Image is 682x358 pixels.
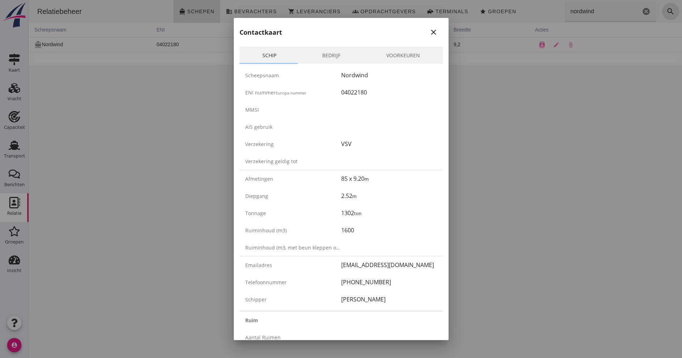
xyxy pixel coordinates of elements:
th: lengte [344,23,419,37]
td: 85 [344,37,419,52]
div: Scheepsnaam [245,72,341,79]
div: Ruiminhoud (m3) [245,227,341,234]
div: [EMAIL_ADDRESS][DOMAIN_NAME] [341,261,437,269]
i: shopping_cart [260,8,266,15]
i: search [638,7,646,16]
small: m [364,176,369,182]
div: Diepgang [245,192,341,200]
i: contacts [510,42,517,48]
th: breedte [419,23,501,37]
div: [PHONE_NUMBER] [341,278,437,286]
td: 04022180 [122,37,217,52]
div: Verzekering [245,140,341,148]
div: [PERSON_NAME] [341,295,437,304]
div: Tonnage [245,209,341,217]
th: m3 [280,23,344,37]
span: Bevrachters [205,9,248,14]
span: Opdrachtgevers [332,9,387,14]
i: business [197,8,204,15]
th: acties [500,23,653,37]
i: directions_boat [150,8,157,15]
i: close [429,28,438,37]
div: Nordwind [341,71,437,79]
div: Schipper [245,296,341,303]
i: front_loader [398,8,405,15]
div: 04022180 [341,88,437,97]
span: Terminals [406,9,440,14]
div: Ruiminhoud (m3, met beun kleppen open) [245,244,341,251]
div: 1600 [341,226,437,234]
small: Europa nummer [276,90,306,96]
div: MMSI [245,106,341,113]
div: 1302 [341,209,437,217]
div: 85 x 9.20 [341,174,437,183]
i: groups [324,8,330,15]
i: Wis Zoeken... [613,7,622,16]
span: Leveranciers [267,9,312,14]
small: ton [354,210,362,217]
span: Aantal ruimen [245,334,281,341]
span: Schepen [158,9,186,14]
div: Relatiebeheer [3,6,59,16]
i: star [451,8,458,15]
a: Bedrijf [299,47,363,64]
th: ton [217,23,280,37]
a: Voorkeuren [363,47,443,64]
strong: Ruim [245,316,258,324]
a: Schip [240,47,299,64]
div: VSV [341,140,437,148]
td: 1600 [280,37,344,52]
div: ENI nummer [245,89,341,96]
div: 2.52 [341,192,437,200]
span: Groepen [459,9,488,14]
th: ENI [122,23,217,37]
div: Verzekering geldig tot [245,158,341,165]
td: 9,2 [419,37,501,52]
i: attach_file [539,42,545,48]
i: directions_boat [6,41,13,48]
td: 1302 [217,37,280,52]
div: Telefoonnummer [245,279,341,286]
small: m [352,193,357,199]
div: Emailadres [245,261,341,269]
div: Afmetingen [245,175,341,183]
h2: Contactkaart [240,28,282,37]
div: AIS gebruik [245,123,341,131]
i: edit [524,42,531,48]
